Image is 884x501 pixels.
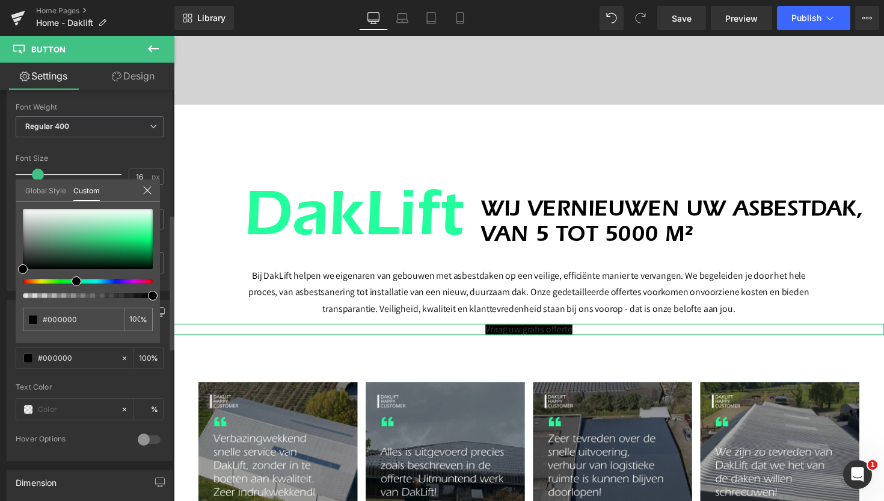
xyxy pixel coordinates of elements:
[628,6,652,30] button: Redo
[791,13,821,23] span: Publish
[124,308,153,331] div: %
[36,18,93,28] span: Home - Daklift
[446,6,474,30] a: Mobile
[672,12,692,25] span: Save
[711,6,772,30] a: Preview
[868,460,877,470] span: 1
[417,6,446,30] a: Tablet
[600,6,624,30] button: Undo
[43,313,119,326] input: Color
[25,179,66,200] a: Global Style
[388,6,417,30] a: Laptop
[197,13,226,23] span: Library
[90,63,177,90] a: Design
[174,6,234,30] a: New Library
[36,6,174,16] a: Home Pages
[843,460,872,489] iframe: Intercom live chat
[359,6,388,30] a: Desktop
[31,45,66,54] span: Button
[725,12,758,25] span: Preview
[855,6,879,30] button: More
[73,179,100,201] a: Custom
[777,6,850,30] button: Publish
